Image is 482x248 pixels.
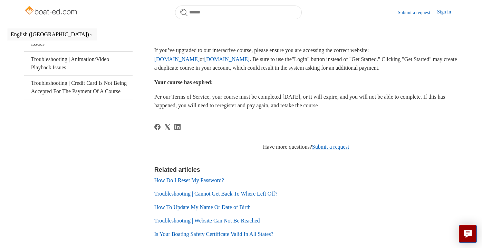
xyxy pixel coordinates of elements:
button: English ([GEOGRAPHIC_DATA]) [11,31,93,38]
a: X Corp [164,124,171,130]
a: Facebook [154,124,161,130]
h2: Related articles [154,165,458,175]
p: Per our Terms of Service, your course must be completed [DATE], or it will expire, and you will n... [154,92,458,110]
a: [DOMAIN_NAME] [154,56,200,62]
a: Troubleshooting | Website Can Not Be Reached [154,218,260,224]
svg: Share this page on Facebook [154,124,161,130]
a: Sign in [437,8,458,17]
a: Is Your Boating Safety Certificate Valid In All States? [154,231,273,237]
p: If you’ve upgraded to our interactive course, please ensure you are accessing the correct website... [154,46,458,72]
img: Boat-Ed Help Center home page [24,4,79,18]
a: How Do I Reset My Password? [154,177,224,183]
svg: Share this page on X Corp [164,124,171,130]
svg: Share this page on LinkedIn [174,124,181,130]
div: Have more questions? [154,143,458,151]
input: Search [175,6,302,19]
a: Troubleshooting | Animation/Video Playback Issues [24,52,133,75]
button: Live chat [459,225,477,243]
a: [DOMAIN_NAME] [204,56,250,62]
a: Troubleshooting | Cannot Get Back To Where Left Off? [154,191,278,197]
a: Submit a request [312,144,349,150]
a: How To Update My Name Or Date of Birth [154,204,251,210]
strong: Your course has expired: [154,79,213,85]
a: Submit a request [398,9,437,16]
a: Troubleshooting | Credit Card Is Not Being Accepted For The Payment Of A Course [24,76,133,99]
a: LinkedIn [174,124,181,130]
